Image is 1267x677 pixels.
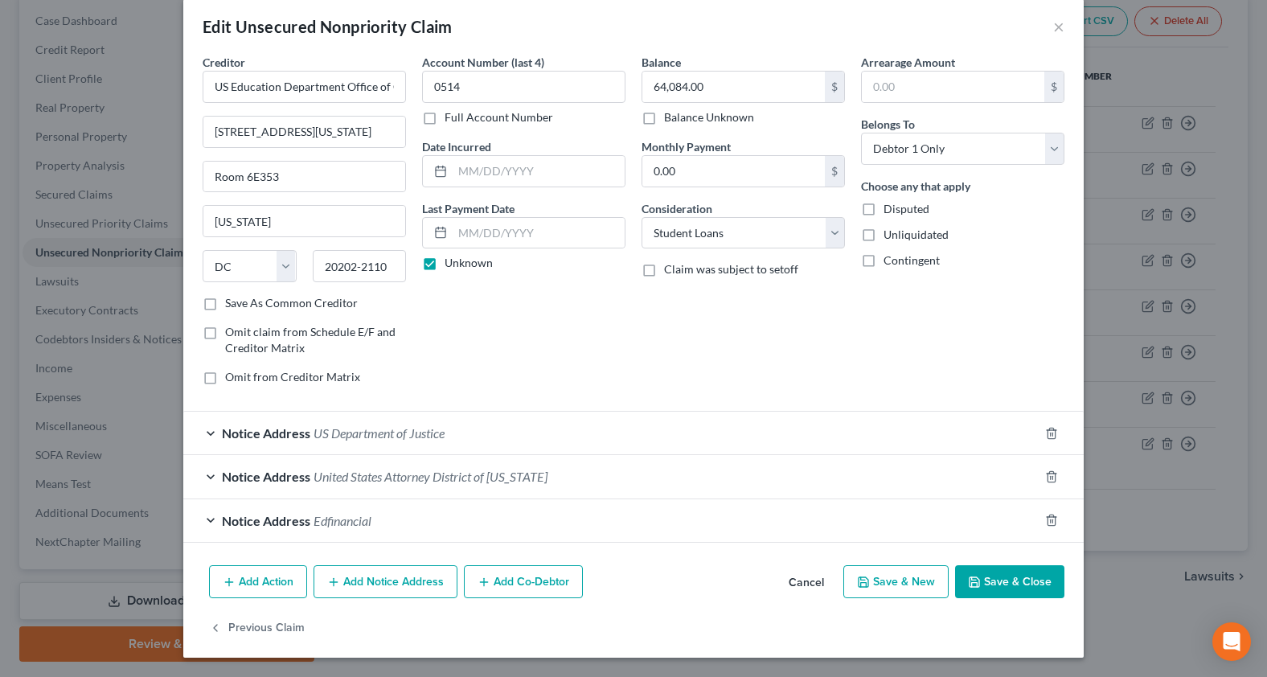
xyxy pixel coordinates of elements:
[884,253,940,267] span: Contingent
[642,156,825,187] input: 0.00
[453,156,625,187] input: MM/DD/YYYY
[642,54,681,71] label: Balance
[825,156,844,187] div: $
[861,54,955,71] label: Arrearage Amount
[1053,17,1064,36] button: ×
[222,513,310,528] span: Notice Address
[203,55,245,69] span: Creditor
[843,565,949,599] button: Save & New
[1212,622,1251,661] div: Open Intercom Messenger
[445,255,493,271] label: Unknown
[884,228,949,241] span: Unliquidated
[642,72,825,102] input: 0.00
[314,565,457,599] button: Add Notice Address
[225,295,358,311] label: Save As Common Creditor
[203,162,405,192] input: Apt, Suite, etc...
[422,54,544,71] label: Account Number (last 4)
[862,72,1044,102] input: 0.00
[664,109,754,125] label: Balance Unknown
[825,72,844,102] div: $
[203,206,405,236] input: Enter city...
[422,71,625,103] input: XXXX
[453,218,625,248] input: MM/DD/YYYY
[884,202,929,215] span: Disputed
[422,200,515,217] label: Last Payment Date
[1044,72,1064,102] div: $
[203,71,406,103] input: Search creditor by name...
[313,250,407,282] input: Enter zip...
[203,15,453,38] div: Edit Unsecured Nonpriority Claim
[861,117,915,131] span: Belongs To
[222,425,310,441] span: Notice Address
[314,469,547,484] span: United States Attorney District of [US_STATE]
[464,565,583,599] button: Add Co-Debtor
[314,513,371,528] span: Edfinancial
[642,200,712,217] label: Consideration
[209,611,305,645] button: Previous Claim
[664,262,798,276] span: Claim was subject to setoff
[203,117,405,147] input: Enter address...
[776,567,837,599] button: Cancel
[642,138,731,155] label: Monthly Payment
[222,469,310,484] span: Notice Address
[955,565,1064,599] button: Save & Close
[314,425,445,441] span: US Department of Justice
[209,565,307,599] button: Add Action
[225,370,360,384] span: Omit from Creditor Matrix
[225,325,396,355] span: Omit claim from Schedule E/F and Creditor Matrix
[861,178,970,195] label: Choose any that apply
[422,138,491,155] label: Date Incurred
[445,109,553,125] label: Full Account Number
